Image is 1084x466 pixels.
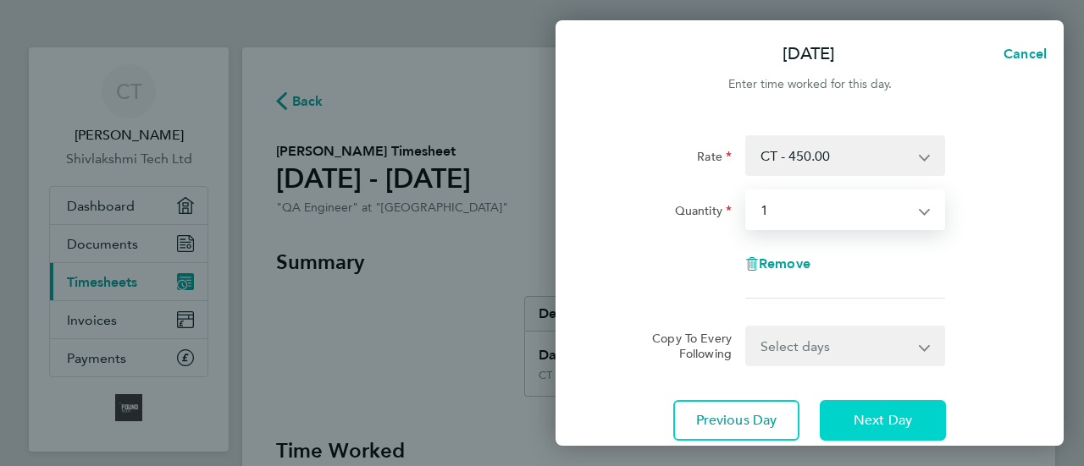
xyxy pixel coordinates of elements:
div: Enter time worked for this day. [556,74,1064,95]
label: Rate [697,149,732,169]
p: [DATE] [783,42,835,66]
button: Cancel [976,37,1064,71]
button: Remove [745,257,810,271]
span: Cancel [998,46,1047,62]
button: Next Day [820,400,946,441]
span: Previous Day [696,412,777,429]
span: Next Day [854,412,912,429]
button: Previous Day [673,400,799,441]
label: Quantity [675,203,732,223]
span: Remove [759,255,810,271]
label: Copy To Every Following [639,331,732,361]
